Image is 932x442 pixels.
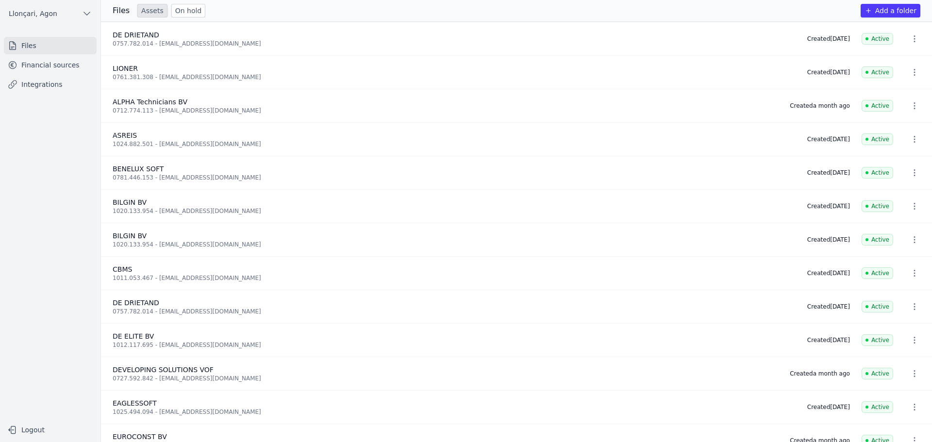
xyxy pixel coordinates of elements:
font: Created [807,303,831,310]
a: Files [4,37,97,54]
font: Financial sources [21,61,80,69]
font: a month ago [813,370,850,377]
font: ASREIS [113,131,137,139]
a: Integrations [4,76,97,93]
font: Created [807,337,831,344]
font: [DATE] [830,270,850,277]
button: Add a folder [861,4,920,17]
font: BENELUX SOFT [113,165,164,173]
font: Created [807,270,831,277]
font: Integrations [21,81,62,88]
font: 0757.782.014 - [EMAIL_ADDRESS][DOMAIN_NAME] [113,308,261,315]
font: Active [871,169,889,176]
font: 0727.592.842 - [EMAIL_ADDRESS][DOMAIN_NAME] [113,375,261,382]
font: Created [807,404,831,410]
font: Active [871,370,889,377]
font: 0757.782.014 - [EMAIL_ADDRESS][DOMAIN_NAME] [113,40,261,47]
a: On hold [171,4,206,17]
font: DE ELITE BV [113,332,154,340]
button: Llonçari, Agon [4,6,97,21]
font: Active [871,69,889,76]
font: DE DRIETAND [113,31,159,39]
font: 0761.381.308 - [EMAIL_ADDRESS][DOMAIN_NAME] [113,74,261,81]
font: Active [871,35,889,42]
font: Active [871,303,889,310]
font: Llonçari, Agon [9,10,57,17]
font: Active [871,236,889,243]
font: [DATE] [830,169,850,176]
font: [DATE] [830,404,850,410]
font: 1025.494.094 - [EMAIL_ADDRESS][DOMAIN_NAME] [113,409,261,415]
font: CBMS [113,265,132,273]
font: Add a folder [875,7,916,15]
font: 1011.053.467 - [EMAIL_ADDRESS][DOMAIN_NAME] [113,275,261,281]
font: Assets [141,7,164,15]
font: Active [871,136,889,143]
font: [DATE] [830,69,850,76]
font: Created [790,370,813,377]
font: 1020.133.954 - [EMAIL_ADDRESS][DOMAIN_NAME] [113,241,261,248]
font: BILGIN BV [113,232,147,240]
font: Created [807,35,831,42]
font: DE DRIETAND [113,299,159,307]
font: [DATE] [830,236,850,243]
font: EUROCONST BV [113,433,167,441]
font: Created [807,136,831,143]
font: BILGIN BV [113,198,147,206]
font: Active [871,270,889,277]
font: 1024.882.501 - [EMAIL_ADDRESS][DOMAIN_NAME] [113,141,261,147]
font: On hold [175,7,202,15]
font: 1020.133.954 - [EMAIL_ADDRESS][DOMAIN_NAME] [113,208,261,214]
font: Created [807,236,831,243]
font: Created [790,102,813,109]
font: Files [21,42,36,49]
font: [DATE] [830,136,850,143]
font: [DATE] [830,337,850,344]
font: Created [807,69,831,76]
font: ALPHA Technicians BV [113,98,187,106]
font: Active [871,203,889,210]
font: [DATE] [830,303,850,310]
a: Assets [137,4,167,17]
font: LIONER [113,65,138,72]
font: Logout [21,426,45,434]
font: Active [871,102,889,109]
font: DEVELOPING SOLUTIONS VOF [113,366,214,374]
font: Created [807,169,831,176]
font: EAGLESSOFT [113,399,157,407]
a: Financial sources [4,56,97,74]
font: Created [807,203,831,210]
font: 0712.774.113 - [EMAIL_ADDRESS][DOMAIN_NAME] [113,107,261,114]
font: 1012.117.695 - [EMAIL_ADDRESS][DOMAIN_NAME] [113,342,261,348]
font: Active [871,404,889,410]
button: Logout [4,422,97,438]
font: Active [871,337,889,344]
font: 0781.446.153 - [EMAIL_ADDRESS][DOMAIN_NAME] [113,174,261,181]
font: [DATE] [830,203,850,210]
font: Files [113,6,130,15]
font: [DATE] [830,35,850,42]
font: a month ago [813,102,850,109]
